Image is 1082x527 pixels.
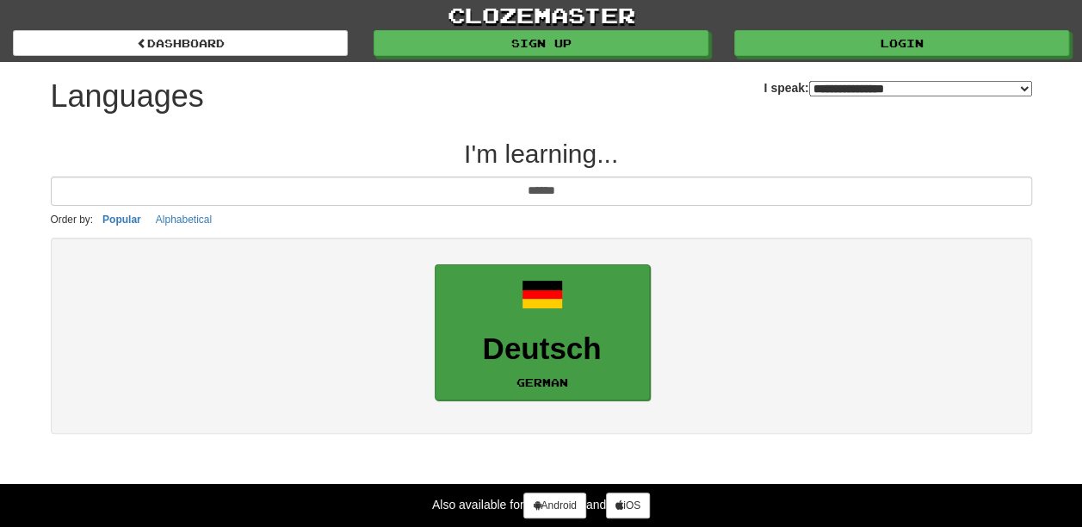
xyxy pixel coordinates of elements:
[97,210,146,229] button: Popular
[606,493,650,518] a: iOS
[435,264,650,401] a: DeutschGerman
[51,214,94,226] small: Order by:
[151,210,217,229] button: Alphabetical
[809,81,1032,96] select: I speak:
[51,139,1032,168] h2: I'm learning...
[444,332,640,366] h3: Deutsch
[374,30,708,56] a: Sign up
[523,493,585,518] a: Android
[51,79,204,114] h1: Languages
[13,30,348,56] a: dashboard
[764,79,1031,96] label: I speak:
[734,30,1069,56] a: Login
[516,376,568,388] small: German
